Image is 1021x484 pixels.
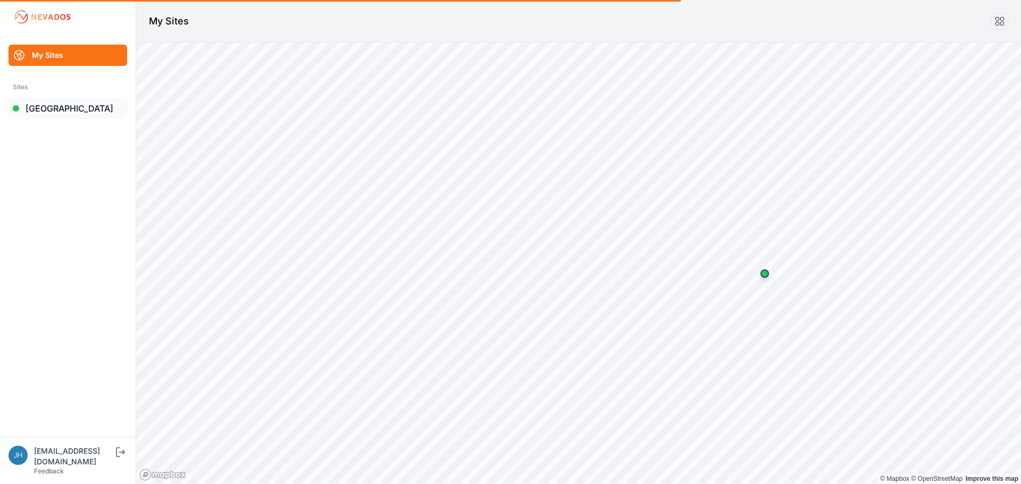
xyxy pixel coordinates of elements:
a: Mapbox logo [139,469,186,481]
img: jhaberkorn@invenergy.com [9,446,28,465]
div: Map marker [754,263,775,284]
a: Mapbox [880,475,909,482]
a: OpenStreetMap [911,475,963,482]
canvas: Map [136,43,1021,484]
a: [GEOGRAPHIC_DATA] [9,98,127,119]
a: Feedback [34,467,64,475]
div: Sites [13,81,123,94]
img: Nevados [13,9,72,26]
a: My Sites [9,45,127,66]
div: [EMAIL_ADDRESS][DOMAIN_NAME] [34,446,114,467]
h1: My Sites [149,14,189,29]
a: Map feedback [966,475,1018,482]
